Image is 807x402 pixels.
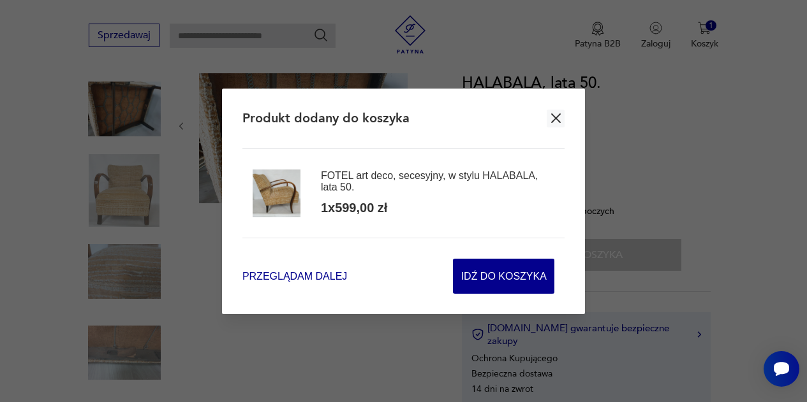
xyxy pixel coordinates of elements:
[453,259,554,294] button: Idź do koszyka
[242,269,347,284] button: Przeglądam dalej
[321,170,554,193] div: FOTEL art deco, secesyjny, w stylu HALABALA, lata 50.
[461,259,547,293] span: Idź do koszyka
[253,169,300,217] img: Zdjęcie produktu
[242,110,410,127] h2: Produkt dodany do koszyka
[321,199,388,217] div: 1 x 599,00 zł
[764,351,799,387] iframe: Smartsupp widget button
